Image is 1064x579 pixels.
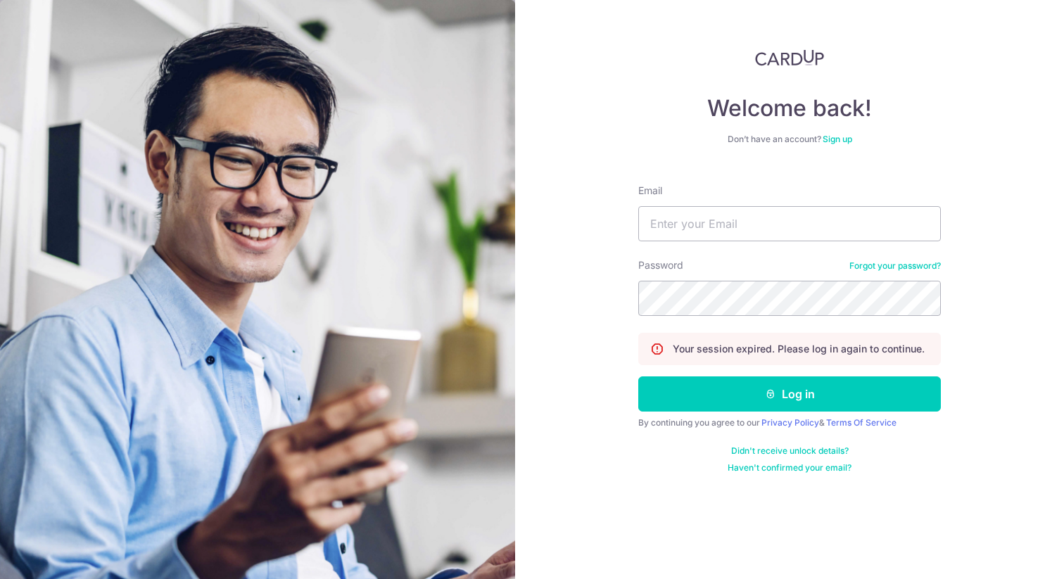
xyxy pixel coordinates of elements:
[638,258,683,272] label: Password
[638,417,941,428] div: By continuing you agree to our &
[755,49,824,66] img: CardUp Logo
[673,342,925,356] p: Your session expired. Please log in again to continue.
[638,206,941,241] input: Enter your Email
[731,445,849,457] a: Didn't receive unlock details?
[638,376,941,412] button: Log in
[638,94,941,122] h4: Welcome back!
[638,184,662,198] label: Email
[823,134,852,144] a: Sign up
[826,417,897,428] a: Terms Of Service
[849,260,941,272] a: Forgot your password?
[761,417,819,428] a: Privacy Policy
[728,462,851,473] a: Haven't confirmed your email?
[638,134,941,145] div: Don’t have an account?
